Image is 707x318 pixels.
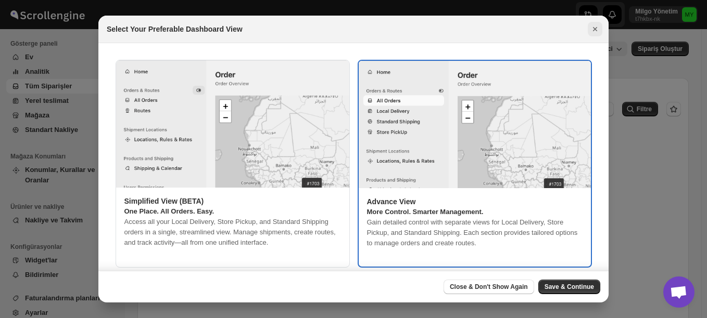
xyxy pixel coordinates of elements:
span: Close & Don't Show Again [450,283,528,291]
span: Save & Continue [545,283,594,291]
p: Access all your Local Delivery, Store Pickup, and Standard Shipping orders in a single, streamlin... [124,217,341,248]
img: legacy [359,61,591,188]
p: Gain detailed control with separate views for Local Delivery, Store Pickup, and Standard Shipping... [367,217,583,248]
img: simplified [116,60,349,188]
button: Save & Continue [538,280,600,294]
p: One Place. All Orders. Easy. [124,206,341,217]
p: More Control. Smarter Management. [367,207,583,217]
button: Close [588,22,602,36]
div: Açık sohbet [663,276,695,308]
p: Simplified View (BETA) [124,196,341,206]
button: Close & Don't Show Again [444,280,534,294]
p: Advance View [367,196,583,207]
h2: Select Your Preferable Dashboard View [107,24,243,34]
